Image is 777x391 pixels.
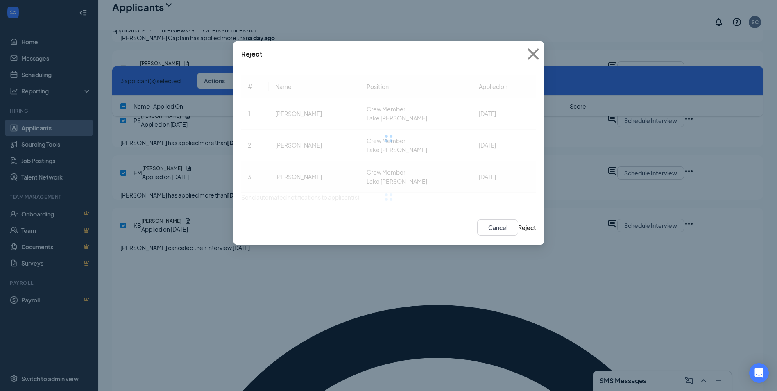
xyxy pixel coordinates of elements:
[522,43,544,65] svg: Cross
[522,41,544,67] button: Close
[241,50,263,59] div: Reject
[749,363,769,383] div: Open Intercom Messenger
[518,223,536,232] button: Reject
[477,219,518,236] button: Cancel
